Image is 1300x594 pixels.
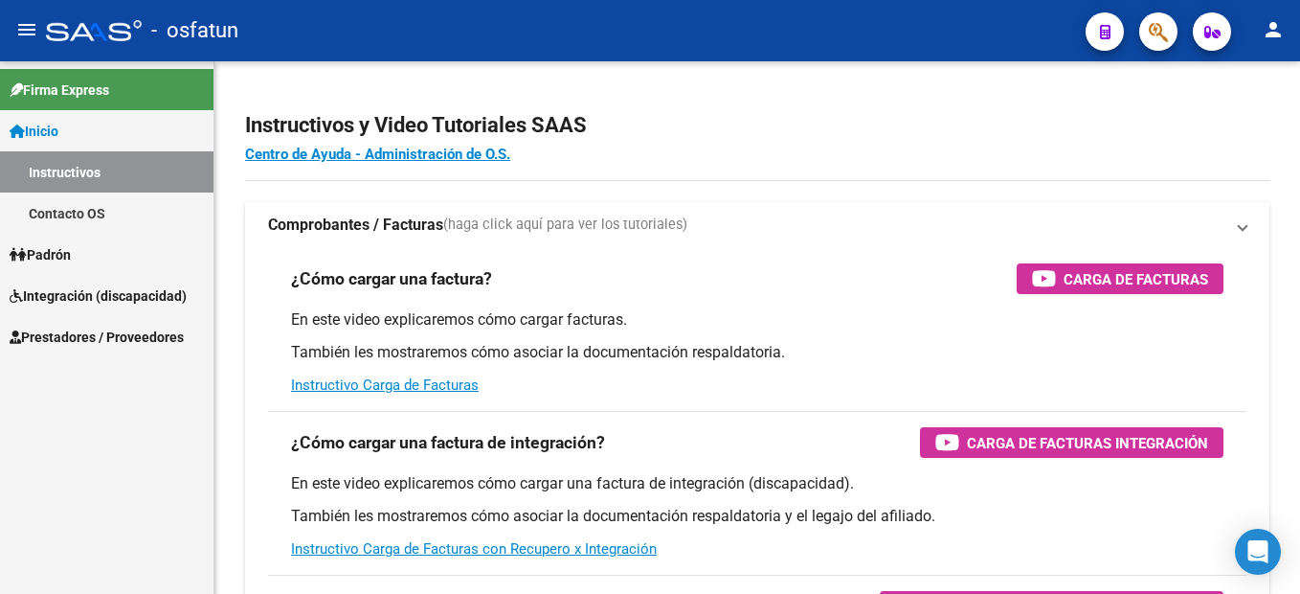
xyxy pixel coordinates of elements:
[268,215,443,236] strong: Comprobantes / Facturas
[10,327,184,348] span: Prestadores / Proveedores
[1017,263,1223,294] button: Carga de Facturas
[15,18,38,41] mat-icon: menu
[291,540,657,558] a: Instructivo Carga de Facturas con Recupero x Integración
[10,286,187,307] span: Integración (discapacidad)
[291,473,1223,494] p: En este video explicaremos cómo cargar una factura de integración (discapacidad).
[10,121,58,142] span: Inicio
[245,107,1269,144] h2: Instructivos y Video Tutoriales SAAS
[1262,18,1285,41] mat-icon: person
[291,309,1223,331] p: En este video explicaremos cómo cargar facturas.
[920,427,1223,458] button: Carga de Facturas Integración
[291,342,1223,363] p: También les mostraremos cómo asociar la documentación respaldatoria.
[291,429,605,456] h3: ¿Cómo cargar una factura de integración?
[967,431,1208,455] span: Carga de Facturas Integración
[1235,529,1281,575] div: Open Intercom Messenger
[245,202,1269,248] mat-expansion-panel-header: Comprobantes / Facturas(haga click aquí para ver los tutoriales)
[151,10,238,52] span: - osfatun
[10,244,71,265] span: Padrón
[291,377,479,394] a: Instructivo Carga de Facturas
[1064,267,1208,291] span: Carga de Facturas
[291,506,1223,527] p: También les mostraremos cómo asociar la documentación respaldatoria y el legajo del afiliado.
[291,265,492,292] h3: ¿Cómo cargar una factura?
[10,80,109,101] span: Firma Express
[443,215,687,236] span: (haga click aquí para ver los tutoriales)
[245,146,510,163] a: Centro de Ayuda - Administración de O.S.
